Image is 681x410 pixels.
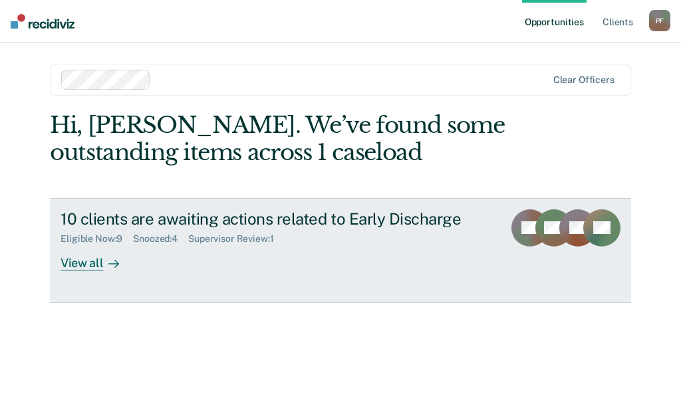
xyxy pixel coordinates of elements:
[61,233,133,245] div: Eligible Now : 9
[50,112,515,166] div: Hi, [PERSON_NAME]. We’ve found some outstanding items across 1 caseload
[50,198,631,303] a: 10 clients are awaiting actions related to Early DischargeEligible Now:9Snoozed:4Supervisor Revie...
[61,209,493,229] div: 10 clients are awaiting actions related to Early Discharge
[649,10,670,31] div: P F
[188,233,284,245] div: Supervisor Review : 1
[649,10,670,31] button: PF
[133,233,188,245] div: Snoozed : 4
[11,14,74,29] img: Recidiviz
[553,74,614,86] div: Clear officers
[61,245,135,270] div: View all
